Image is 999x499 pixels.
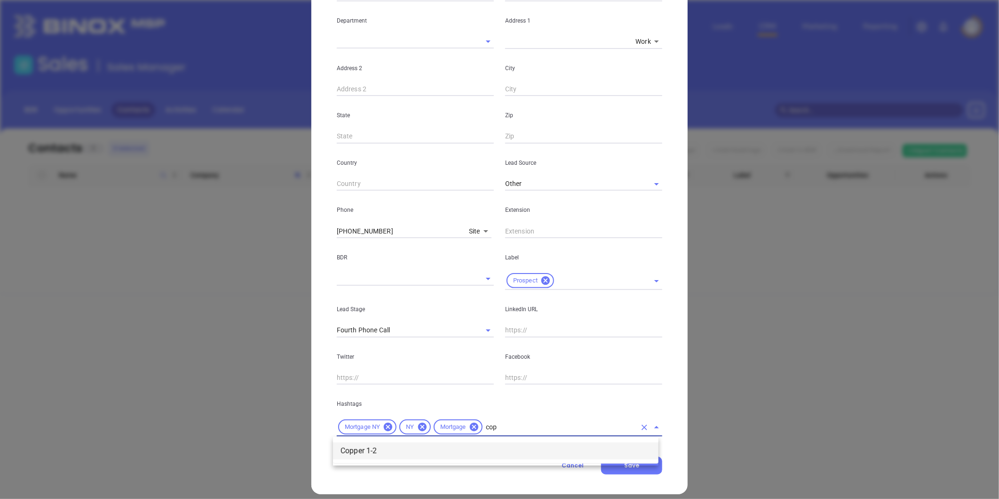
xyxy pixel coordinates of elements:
[505,224,662,238] input: Extension
[333,443,658,459] li: Copper 1-2
[505,252,662,263] p: Label
[337,252,494,263] p: BDR
[505,205,662,215] p: Extension
[505,158,662,168] p: Lead Source
[635,35,662,49] div: Work
[482,35,495,48] button: Open
[337,63,494,73] p: Address 2
[638,421,651,434] button: Clear
[337,205,494,215] p: Phone
[650,421,663,434] button: Close
[507,273,554,288] div: Prospect
[337,129,494,144] input: State
[505,63,662,73] p: City
[337,110,494,121] p: State
[505,371,662,385] input: https://
[337,371,494,385] input: https://
[337,177,494,191] input: Country
[338,419,396,435] div: Mortgage NY
[505,352,662,362] p: Facebook
[650,177,663,191] button: Open
[505,129,662,144] input: Zip
[337,82,494,97] input: Address 2
[434,419,483,435] div: Mortgage
[337,352,494,362] p: Twitter
[399,419,430,435] div: NY
[337,16,494,26] p: Department
[337,399,662,409] p: Hashtags
[482,324,495,337] button: Open
[339,423,386,431] span: Mortgage NY
[469,225,492,239] div: Site
[544,457,601,475] button: Cancel
[482,272,495,285] button: Open
[507,277,543,285] span: Prospect
[505,16,662,26] p: Address 1
[601,457,662,475] button: Save
[505,110,662,121] p: Zip
[337,158,494,168] p: Country
[505,304,662,314] p: LinkedIn URL
[435,423,472,431] span: Mortgage
[505,82,662,97] input: City
[650,274,663,288] button: Open
[400,423,420,431] span: NY
[337,304,494,314] p: Lead Stage
[505,323,662,338] input: https://
[337,224,465,238] input: Phone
